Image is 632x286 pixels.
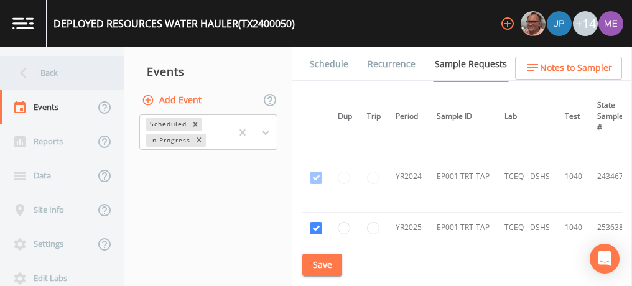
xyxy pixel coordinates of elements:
a: Forms [593,47,622,81]
th: Dup [330,92,360,141]
th: Sample ID [429,92,497,141]
td: TCEQ - DSHS [497,213,557,242]
div: Remove In Progress [192,134,206,147]
a: Sample Requests [433,47,509,82]
div: Open Intercom Messenger [590,244,620,274]
div: In Progress [146,134,192,147]
td: TCEQ - DSHS [497,141,557,213]
a: COC Details [524,47,577,81]
td: EP001 TRT-TAP [429,141,497,213]
td: YR2025 [388,213,429,242]
div: Mike Franklin [520,11,546,36]
div: Scheduled [146,118,188,131]
button: Notes to Sampler [515,57,622,80]
td: 1040 [557,141,590,213]
img: d4d65db7c401dd99d63b7ad86343d265 [598,11,623,36]
span: Notes to Sampler [540,60,612,76]
img: 41241ef155101aa6d92a04480b0d0000 [547,11,572,36]
th: Period [388,92,429,141]
div: +14 [573,11,598,36]
th: Lab [497,92,557,141]
div: DEPLOYED RESOURCES WATER HAULER (TX2400050) [53,16,295,31]
a: Recurrence [366,47,417,81]
button: Save [302,254,342,277]
div: Events [124,56,292,87]
th: Trip [360,92,388,141]
img: e2d790fa78825a4bb76dcb6ab311d44c [521,11,546,36]
div: Joshua gere Paul [546,11,572,36]
div: Remove Scheduled [188,118,202,131]
button: Add Event [139,89,207,112]
th: Test [557,92,590,141]
img: logo [12,17,34,29]
td: YR2024 [388,141,429,213]
a: Schedule [308,47,350,81]
td: EP001 TRT-TAP [429,213,497,242]
td: 1040 [557,213,590,242]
